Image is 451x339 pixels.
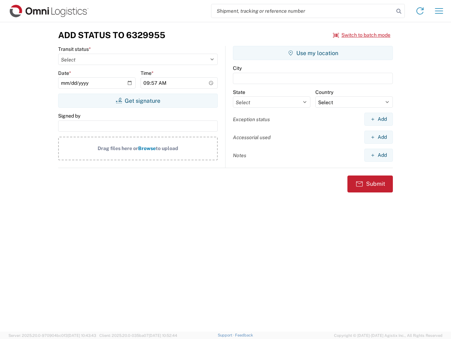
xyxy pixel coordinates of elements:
[233,89,245,95] label: State
[347,176,393,192] button: Submit
[233,134,271,141] label: Accessorial used
[334,332,443,339] span: Copyright © [DATE]-[DATE] Agistix Inc., All Rights Reserved
[233,46,393,60] button: Use my location
[98,145,138,151] span: Drag files here or
[315,89,333,95] label: Country
[218,333,235,337] a: Support
[58,46,91,52] label: Transit status
[233,152,246,159] label: Notes
[233,65,242,71] label: City
[156,145,178,151] span: to upload
[138,145,156,151] span: Browse
[149,333,177,338] span: [DATE] 10:52:44
[233,116,270,123] label: Exception status
[211,4,394,18] input: Shipment, tracking or reference number
[68,333,96,338] span: [DATE] 10:43:43
[58,30,165,40] h3: Add Status to 6329955
[58,94,218,108] button: Get signature
[99,333,177,338] span: Client: 2025.20.0-035ba07
[58,113,80,119] label: Signed by
[235,333,253,337] a: Feedback
[364,149,393,162] button: Add
[364,131,393,144] button: Add
[8,333,96,338] span: Server: 2025.20.0-970904bc0f3
[333,29,390,41] button: Switch to batch mode
[364,113,393,126] button: Add
[58,70,71,76] label: Date
[141,70,154,76] label: Time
